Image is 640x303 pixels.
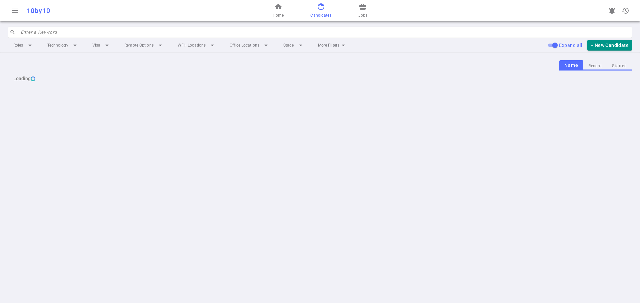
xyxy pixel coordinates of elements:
[310,3,331,19] a: Candidates
[31,76,35,81] img: loading...
[224,39,275,51] li: Office Locations
[27,7,211,15] div: 10by10
[273,3,284,19] a: Home
[359,3,367,11] span: business_center
[278,39,310,51] li: Stage
[587,40,632,51] button: + New Candidate
[358,12,367,19] span: Jobs
[559,60,583,71] button: Name
[11,7,19,15] span: menu
[559,43,582,48] span: Expand all
[607,62,632,71] button: Starred
[8,4,21,17] button: Open menu
[273,12,284,19] span: Home
[310,12,331,19] span: Candidates
[583,62,607,71] button: Recent
[274,3,282,11] span: home
[317,3,325,11] span: face
[608,7,616,15] span: notifications_active
[621,7,629,15] span: history
[10,29,16,35] span: search
[358,3,367,19] a: Jobs
[119,39,170,51] li: Remote Options
[619,4,632,17] button: Open history
[87,39,116,51] li: Visa
[42,39,84,51] li: Technology
[172,39,222,51] li: WFH Locations
[313,39,353,51] li: More Filters
[8,39,39,51] li: Roles
[605,4,619,17] a: Go to see announcements
[8,71,632,86] div: Loading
